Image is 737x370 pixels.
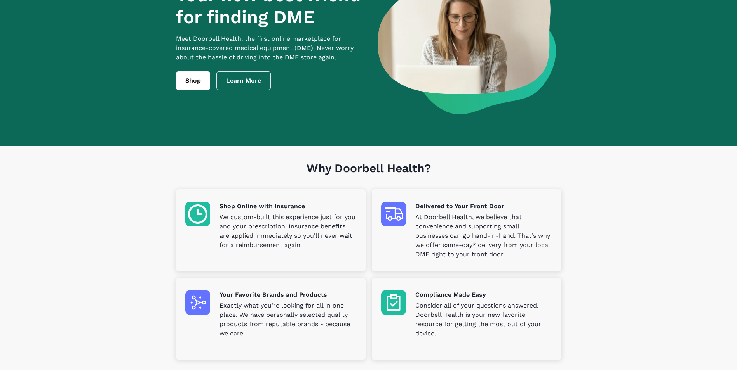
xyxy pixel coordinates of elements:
[415,213,552,259] p: At Doorbell Health, we believe that convenience and supporting small businesses can go hand-in-ha...
[185,290,210,315] img: Your Favorite Brands and Products icon
[176,71,210,90] a: Shop
[381,202,406,226] img: Delivered to Your Front Door icon
[216,71,271,90] a: Learn More
[185,202,210,226] img: Shop Online with Insurance icon
[176,161,561,189] h1: Why Doorbell Health?
[415,202,552,211] p: Delivered to Your Front Door
[415,301,552,338] p: Consider all of your questions answered. Doorbell Health is your new favorite resource for gettin...
[220,301,356,338] p: Exactly what you're looking for all in one place. We have personally selected quality products fr...
[381,290,406,315] img: Compliance Made Easy icon
[220,213,356,250] p: We custom-built this experience just for you and your prescription. Insurance benefits are applie...
[220,202,356,211] p: Shop Online with Insurance
[176,34,365,62] p: Meet Doorbell Health, the first online marketplace for insurance-covered medical equipment (DME)....
[415,290,552,299] p: Compliance Made Easy
[220,290,356,299] p: Your Favorite Brands and Products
